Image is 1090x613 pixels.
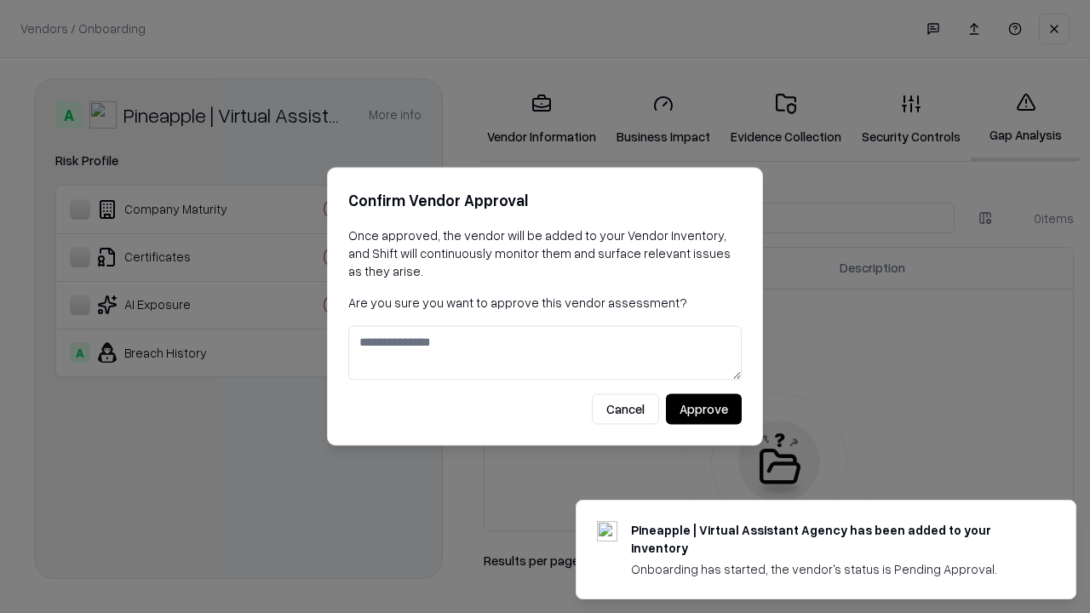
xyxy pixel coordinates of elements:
[597,521,617,541] img: trypineapple.com
[348,188,742,213] h2: Confirm Vendor Approval
[592,394,659,425] button: Cancel
[348,294,742,312] p: Are you sure you want to approve this vendor assessment?
[348,226,742,280] p: Once approved, the vendor will be added to your Vendor Inventory, and Shift will continuously mon...
[631,521,1035,557] div: Pineapple | Virtual Assistant Agency has been added to your inventory
[631,560,1035,578] div: Onboarding has started, the vendor's status is Pending Approval.
[666,394,742,425] button: Approve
